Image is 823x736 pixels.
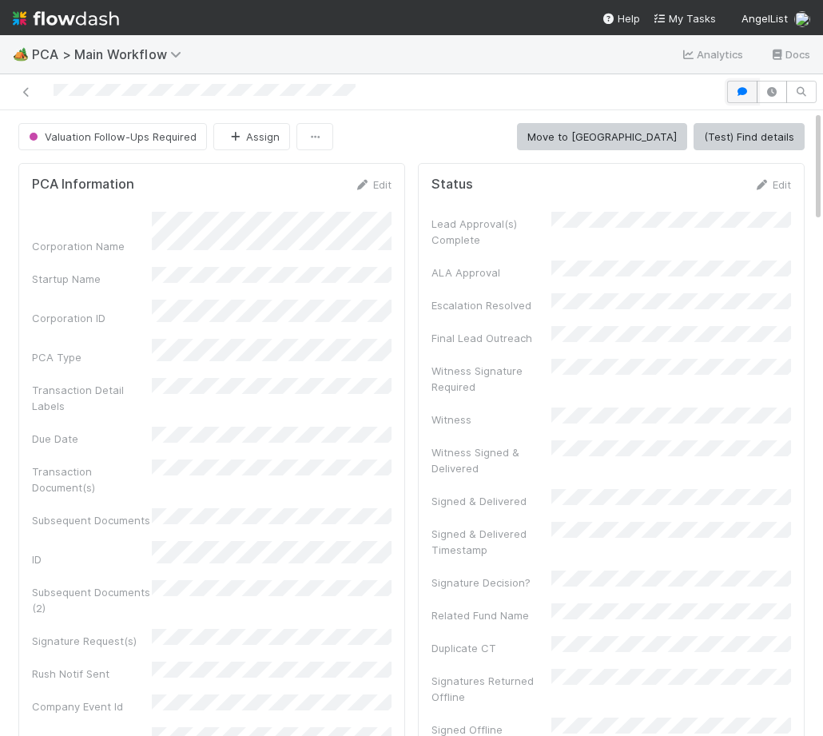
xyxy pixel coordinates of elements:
span: PCA > Main Workflow [32,46,189,62]
div: Rush Notif Sent [32,666,152,682]
div: Subsequent Documents (2) [32,584,152,616]
div: PCA Type [32,349,152,365]
div: Final Lead Outreach [431,330,551,346]
span: My Tasks [653,12,716,25]
div: Signatures Returned Offline [431,673,551,705]
h5: Status [431,177,473,193]
div: Transaction Detail Labels [32,382,152,414]
div: Signed & Delivered Timestamp [431,526,551,558]
div: Witness Signature Required [431,363,551,395]
div: Signature Decision? [431,575,551,591]
div: Related Fund Name [431,607,551,623]
a: Edit [354,178,392,191]
div: Escalation Resolved [431,297,551,313]
div: Signature Request(s) [32,633,152,649]
div: Subsequent Documents [32,512,152,528]
div: Due Date [32,431,152,447]
div: Lead Approval(s) Complete [431,216,551,248]
div: ID [32,551,152,567]
div: Duplicate CT [431,640,551,656]
div: Witness Signed & Delivered [431,444,551,476]
button: (Test) Find details [694,123,805,150]
span: AngelList [741,12,788,25]
div: Corporation ID [32,310,152,326]
div: Signed & Delivered [431,493,551,509]
div: Company Event Id [32,698,152,714]
div: ALA Approval [431,265,551,280]
img: avatar_18c010e4-930e-4480-823a-7726a265e9dd.png [794,11,810,27]
div: Transaction Document(s) [32,463,152,495]
a: My Tasks [653,10,716,26]
span: 🏕️ [13,47,29,61]
div: Witness [431,412,551,428]
img: logo-inverted-e16ddd16eac7371096b0.svg [13,5,119,32]
button: Assign [213,123,290,150]
a: Edit [753,178,791,191]
a: Docs [769,45,810,64]
button: Move to [GEOGRAPHIC_DATA] [517,123,687,150]
div: Help [602,10,640,26]
div: Corporation Name [32,238,152,254]
a: Analytics [681,45,744,64]
button: Valuation Follow-Ups Required [18,123,207,150]
span: Valuation Follow-Ups Required [26,130,197,143]
div: Startup Name [32,271,152,287]
h5: PCA Information [32,177,134,193]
